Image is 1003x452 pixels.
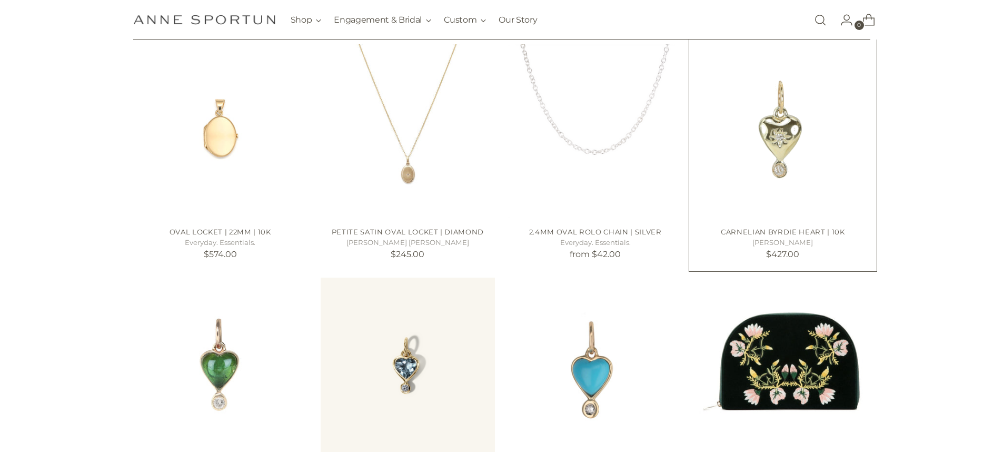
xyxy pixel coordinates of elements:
a: Our Story [499,8,537,32]
a: PETITE SATIN OVAL LOCKET | DIAMOND [321,44,495,219]
a: Open cart modal [854,9,875,31]
h5: [PERSON_NAME] [PERSON_NAME] [321,238,495,248]
button: Shop [291,8,322,32]
a: Carnelian Byrdie Heart | 10k [721,228,845,236]
a: 2.4mm Oval Rolo Chain | Silver [508,44,682,219]
span: $427.00 [766,249,799,259]
span: 0 [855,21,864,30]
a: Anne Sportun Fine Jewellery [133,15,275,25]
a: Oval Locket | 22mm | 10k [170,228,271,236]
a: Carnelian Byrdie Heart | 10k [696,44,870,219]
a: Open search modal [810,9,831,31]
a: Turquoise Byrdie Heart Charm | 10k [508,278,682,452]
button: Custom [444,8,486,32]
button: Engagement & Bridal [334,8,431,32]
span: $245.00 [391,249,424,259]
h5: Everyday. Essentials. [133,238,307,248]
a: Aquamarine Diamond Byrdie Heart Charm [321,278,495,452]
a: Oval Locket | 22mm | 10k [133,44,307,219]
a: Go to the account page [832,9,853,31]
a: Zoe Jewellery Portfolio [696,278,870,452]
a: 2.4mm Oval Rolo Chain | Silver [529,228,662,236]
a: Green Tourmaline Byrdie Heart | 10k [133,278,307,452]
h5: Everyday. Essentials. [508,238,682,248]
h5: [PERSON_NAME] [696,238,870,248]
p: from $42.00 [508,248,682,261]
span: $574.00 [204,249,237,259]
a: PETITE SATIN OVAL LOCKET | DIAMOND [332,228,484,236]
